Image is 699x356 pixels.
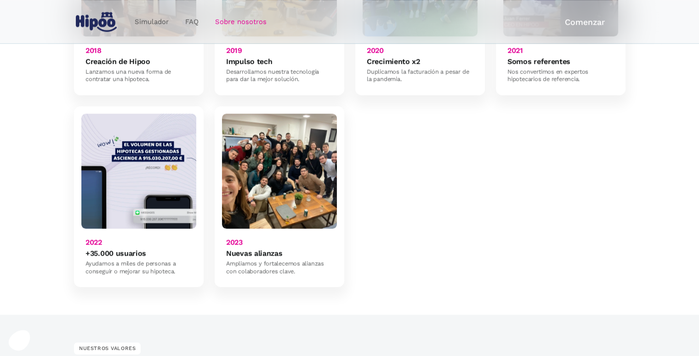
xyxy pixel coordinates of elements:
div: Lanzamos una nueva forma de contratar una hipoteca. [85,68,192,83]
div: NUESTROS VALORES [74,343,141,355]
div: Duplicamos la facturación a pesar de la pandemia. [367,68,473,83]
div: Desarrollamos nuestra tecnología para dar la mejor solución. [226,68,332,83]
h6: 2023 [226,238,243,247]
a: home [74,8,119,35]
h6: Somos referentes [507,57,570,66]
h6: +35.000 usuarios [85,249,146,258]
a: FAQ [177,13,207,31]
div: Ayudamos a miles de personas a conseguir o mejorar su hipoteca. [85,260,192,275]
h6: 2021 [507,46,523,55]
a: Simulador [126,13,177,31]
h6: Crecimiento x2 [367,57,420,66]
h6: Nuevas alianzas [226,249,282,258]
a: Comenzar [544,11,625,33]
h6: Impulso tech [226,57,272,66]
a: Sobre nosotros [207,13,275,31]
h6: 2022 [85,238,102,247]
h6: 2020 [367,46,384,55]
h6: Creación de Hipoo [85,57,150,66]
h6: 2018 [85,46,102,55]
div: Nos convertimos en expertos hipotecarios de referencia. [507,68,614,83]
h6: 2019 [226,46,242,55]
div: Ampliamos y fortalecemos alianzas con colaboradores clave. [226,260,332,275]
